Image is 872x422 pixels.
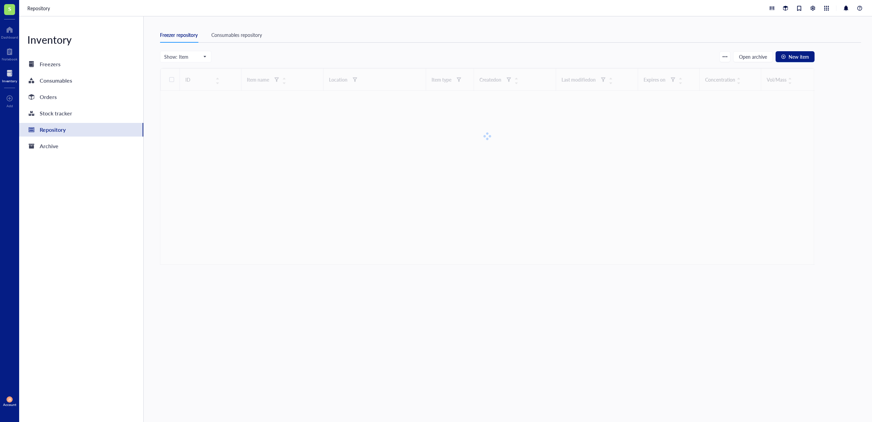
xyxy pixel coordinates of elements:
[19,139,143,153] a: Archive
[40,141,58,151] div: Archive
[1,35,18,39] div: Dashboard
[789,54,809,59] span: New item
[40,109,72,118] div: Stock tracker
[1,24,18,39] a: Dashboard
[3,403,16,407] div: Account
[164,54,206,60] span: Show: Item
[739,54,767,59] span: Open archive
[19,90,143,104] a: Orders
[211,31,262,39] div: Consumables repository
[8,398,11,402] span: JR
[40,76,72,85] div: Consumables
[19,74,143,87] a: Consumables
[27,4,51,12] a: Repository
[2,57,17,61] div: Notebook
[40,92,57,102] div: Orders
[19,33,143,46] div: Inventory
[19,57,143,71] a: Freezers
[776,51,815,62] button: New item
[40,125,66,135] div: Repository
[2,68,17,83] a: Inventory
[2,79,17,83] div: Inventory
[19,107,143,120] a: Stock tracker
[733,51,773,62] button: Open archive
[6,104,13,108] div: Add
[19,123,143,137] a: Repository
[160,31,198,39] div: Freezer repository
[40,59,61,69] div: Freezers
[2,46,17,61] a: Notebook
[8,4,11,13] span: S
